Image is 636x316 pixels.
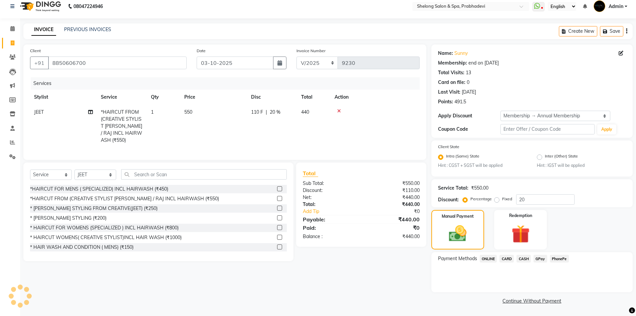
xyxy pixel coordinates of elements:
div: Membership: [438,60,467,67]
span: Total [303,170,318,177]
span: 1 [151,109,154,115]
a: INVOICE [31,24,56,36]
a: Add Tip [298,208,372,215]
th: Service [97,90,147,105]
img: _cash.svg [443,223,472,244]
div: *HAIRCUT FOR MENS ( SPECIALIZED) INCL HAIRWASH (₹450) [30,186,168,193]
div: Coupon Code [438,126,501,133]
label: Intra (Same) State [446,153,479,161]
div: Total: [298,201,361,208]
label: Date [197,48,206,54]
span: 440 [301,109,309,115]
span: PhonePe [550,255,569,262]
th: Action [331,90,420,105]
div: Discount: [298,187,361,194]
div: Paid: [298,224,361,232]
th: Qty [147,90,180,105]
div: * [PERSON_NAME] STYLING FROM CREATIVE(JEET) (₹250) [30,205,158,212]
button: Save [600,26,623,36]
span: CASH [516,255,531,262]
button: +91 [30,57,49,69]
div: * HAIRCUT WOMENS( CREATIVE STYLIST)INCL HAIR WASH (₹1000) [30,234,182,241]
a: Sunny [454,50,468,57]
div: Name: [438,50,453,57]
th: Stylist [30,90,97,105]
div: ₹0 [372,208,425,215]
div: end on [DATE] [468,60,499,67]
label: Fixed [502,196,512,202]
span: ONLINE [480,255,497,262]
button: Create New [559,26,597,36]
div: 13 [466,69,471,76]
input: Enter Offer / Coupon Code [500,124,595,134]
div: * HAIRCUT FOR WOMENS (SPECIALIZED ) INCL HAIRWASH (₹800) [30,224,179,231]
div: * HAIR WASH AND CONDITION ( MENS) (₹150) [30,244,134,251]
div: Apply Discount [438,112,501,119]
div: ₹440.00 [361,201,425,208]
span: CARD [499,255,514,262]
div: ₹110.00 [361,187,425,194]
div: Discount: [438,196,459,203]
div: Net: [298,194,361,201]
button: Apply [597,124,616,134]
div: Total Visits: [438,69,464,76]
a: PREVIOUS INVOICES [64,26,111,32]
span: GPay [534,255,547,262]
div: Sub Total: [298,180,361,187]
img: Admin [594,0,605,12]
div: 0 [467,79,469,86]
div: ₹440.00 [361,233,425,240]
label: Client State [438,144,459,150]
label: Manual Payment [442,213,474,219]
div: [DATE] [462,89,476,96]
span: 110 F [251,109,263,116]
div: * [PERSON_NAME] STYLING (₹200) [30,215,107,222]
label: Percentage [470,196,492,202]
div: Payable: [298,215,361,223]
div: Last Visit: [438,89,460,96]
div: *HAIRCUT FROM (CREATIVE STYLIST [PERSON_NAME] / RAJ INCL HAIRWASH (₹550) [30,195,219,202]
input: Search by Name/Mobile/Email/Code [48,57,187,69]
label: Invoice Number [296,48,326,54]
span: *HAIRCUT FROM (CREATIVE STYLIST [PERSON_NAME] / RAJ INCL HAIRWASH (₹550) [101,109,142,143]
div: Points: [438,98,453,105]
label: Redemption [509,213,532,219]
div: Service Total: [438,185,468,192]
label: Client [30,48,41,54]
div: ₹550.00 [471,185,488,192]
span: 20 % [270,109,280,116]
div: Services [31,77,425,90]
img: _gift.svg [506,223,536,245]
th: Price [180,90,247,105]
a: Continue Without Payment [433,298,631,305]
div: 491.5 [454,98,466,105]
span: Admin [609,3,623,10]
small: Hint : CGST + SGST will be applied [438,163,527,169]
span: 550 [184,109,192,115]
div: ₹550.00 [361,180,425,187]
div: Card on file: [438,79,465,86]
span: | [266,109,267,116]
small: Hint : IGST will be applied [537,163,626,169]
div: ₹0 [361,224,425,232]
span: Payment Methods [438,255,477,262]
span: JEET [34,109,44,115]
div: Balance : [298,233,361,240]
th: Total [297,90,331,105]
label: Inter (Other) State [545,153,578,161]
div: ₹440.00 [361,194,425,201]
input: Search or Scan [121,169,287,180]
th: Disc [247,90,297,105]
div: ₹440.00 [361,215,425,223]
